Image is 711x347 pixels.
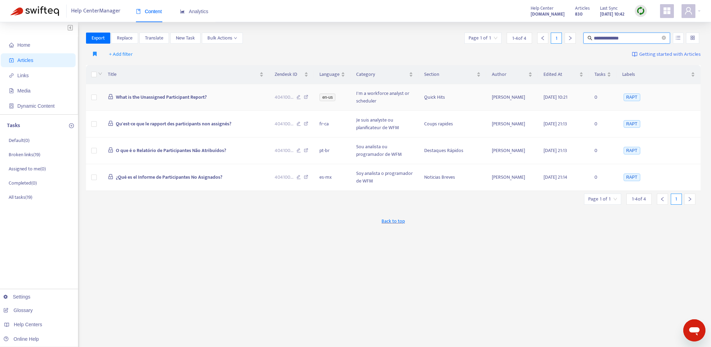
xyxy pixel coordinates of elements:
div: 1 [671,194,682,205]
span: [DATE] 21:14 [543,173,567,181]
td: [PERSON_NAME] [486,164,538,191]
img: image-link [632,52,637,57]
th: Section [419,65,486,84]
strong: [DATE] 10:42 [600,10,624,18]
button: New Task [170,33,200,44]
span: [DATE] 10:21 [543,93,567,101]
a: [DOMAIN_NAME] [531,10,565,18]
span: 404100 ... [275,173,293,181]
td: fr-ca [314,111,351,137]
strong: 830 [575,10,583,18]
span: left [540,36,545,41]
span: Language [319,71,340,78]
th: Edited At [538,65,589,84]
th: Title [102,65,269,84]
span: Zendesk ID [275,71,303,78]
span: area-chart [180,9,185,14]
td: [PERSON_NAME] [486,84,538,111]
span: Author [492,71,527,78]
span: container [9,104,14,108]
span: Export [92,34,105,42]
span: New Task [176,34,195,42]
td: Soy analista o programador de WFM [351,164,419,191]
span: lock [108,94,113,99]
span: Translate [145,34,163,42]
span: Articles [575,5,590,12]
span: Getting started with Articles [639,51,701,59]
span: Dynamic Content [17,103,54,109]
span: Content [136,9,162,14]
td: Sou analista ou programador de WFM [351,137,419,164]
span: Labels [622,71,689,78]
span: down [98,72,102,76]
span: RAPT [624,94,640,101]
span: account-book [9,58,14,63]
span: en-us [319,94,335,101]
span: ¿Qué es el Informe de Participantes No Asignados? [116,173,222,181]
button: unordered-list [673,33,684,44]
span: book [136,9,141,14]
span: 404100 ... [275,120,293,128]
td: Quick Hits [419,84,486,111]
span: RAPT [624,147,640,154]
th: Tasks [589,65,617,84]
button: Translate [139,33,169,44]
span: Qu'est-ce que le rapport des participants non assignés? [116,120,231,128]
td: 0 [589,111,617,137]
span: + Add filter [109,50,133,59]
img: Swifteq [10,6,59,16]
td: [PERSON_NAME] [486,137,538,164]
span: Replace [117,34,132,42]
span: plus-circle [69,123,74,128]
span: O que é o Relatório de Participantes Não Atribuídos? [116,146,226,154]
span: close-circle [662,36,666,40]
span: user [684,7,693,15]
p: Assigned to me ( 0 ) [9,165,46,172]
span: RAPT [624,173,640,181]
span: Help Center [531,5,554,12]
td: Coups rapides [419,111,486,137]
div: 1 [551,33,562,44]
span: Back to top [382,217,405,225]
span: Bulk Actions [207,34,237,42]
span: close-circle [662,35,666,42]
button: + Add filter [104,49,138,60]
a: Online Help [3,336,39,342]
th: Category [351,65,419,84]
img: sync.dc5367851b00ba804db3.png [636,7,645,15]
span: appstore [663,7,671,15]
td: Noticias Breves [419,164,486,191]
span: Analytics [180,9,208,14]
span: Tasks [594,71,606,78]
span: unordered-list [676,35,680,40]
p: Broken links ( 19 ) [9,151,40,158]
td: es-mx [314,164,351,191]
span: What is the Unassigned Participant Report? [116,93,207,101]
td: [PERSON_NAME] [486,111,538,137]
iframe: Button to launch messaging window [683,319,705,341]
p: Default ( 0 ) [9,137,29,144]
button: Replace [111,33,138,44]
th: Author [486,65,538,84]
td: Je suis analyste ou planificateur de WFM [351,111,419,137]
span: down [234,36,237,40]
span: Help Centers [14,322,42,327]
span: Edited At [543,71,578,78]
span: Media [17,88,31,94]
th: Zendesk ID [269,65,314,84]
span: Category [356,71,408,78]
span: right [687,197,692,202]
span: left [660,197,665,202]
td: I'm a workforce analyst or scheduler [351,84,419,111]
a: Getting started with Articles [632,49,701,60]
span: Title [108,71,258,78]
button: Bulk Actionsdown [202,33,243,44]
span: home [9,43,14,47]
span: Home [17,42,30,48]
span: search [588,36,592,41]
th: Language [314,65,351,84]
td: 0 [589,137,617,164]
span: lock [108,147,113,153]
span: 1 - 4 of 4 [632,195,646,203]
a: Settings [3,294,31,300]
